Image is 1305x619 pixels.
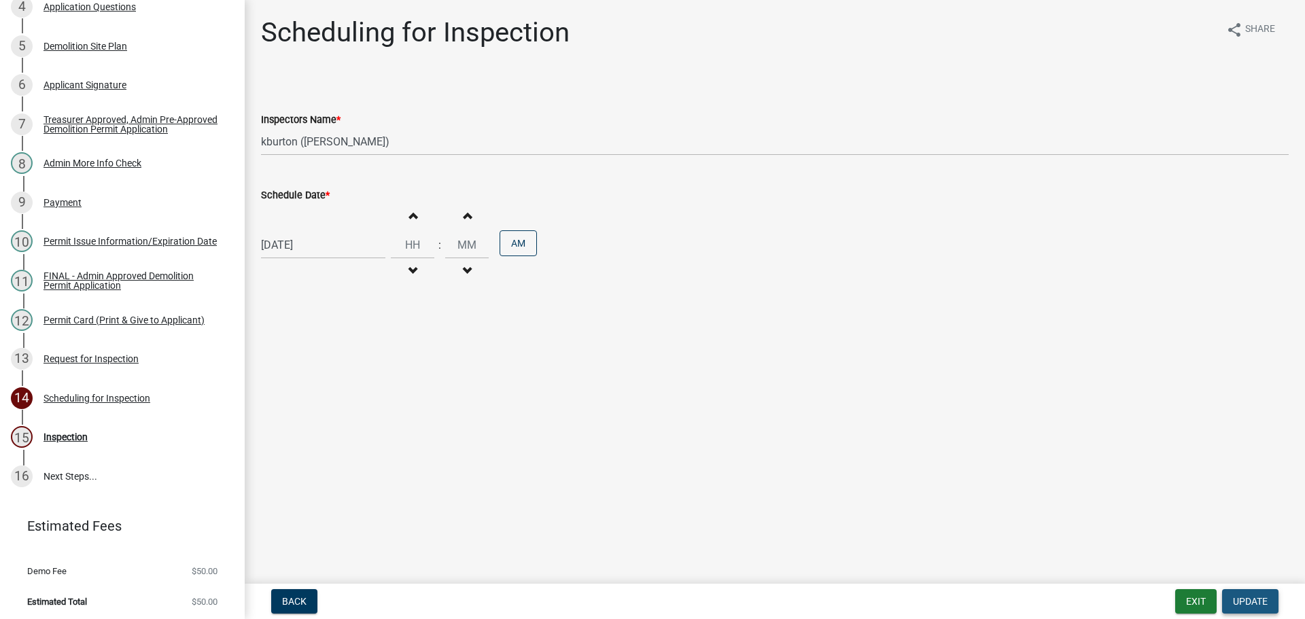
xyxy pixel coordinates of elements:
[261,16,570,49] h1: Scheduling for Inspection
[11,74,33,96] div: 6
[43,236,217,246] div: Permit Issue Information/Expiration Date
[11,348,33,370] div: 13
[1245,22,1275,38] span: Share
[43,198,82,207] div: Payment
[43,432,88,442] div: Inspection
[11,387,33,409] div: 14
[261,231,385,259] input: mm/dd/yyyy
[282,596,307,607] span: Back
[43,315,205,325] div: Permit Card (Print & Give to Applicant)
[1215,16,1286,43] button: shareShare
[271,589,317,614] button: Back
[43,158,141,168] div: Admin More Info Check
[391,231,434,259] input: Hours
[43,41,127,51] div: Demolition Site Plan
[434,237,445,253] div: :
[11,192,33,213] div: 9
[43,354,139,364] div: Request for Inspection
[11,230,33,252] div: 10
[43,80,126,90] div: Applicant Signature
[43,2,136,12] div: Application Questions
[27,597,87,606] span: Estimated Total
[11,512,223,540] a: Estimated Fees
[261,191,330,200] label: Schedule Date
[11,113,33,135] div: 7
[11,270,33,291] div: 11
[1175,589,1217,614] button: Exit
[1226,22,1242,38] i: share
[445,231,489,259] input: Minutes
[43,115,223,134] div: Treasurer Approved, Admin Pre-Approved Demolition Permit Application
[192,597,217,606] span: $50.00
[11,465,33,487] div: 16
[27,567,67,576] span: Demo Fee
[500,230,537,256] button: AM
[11,152,33,174] div: 8
[43,393,150,403] div: Scheduling for Inspection
[11,309,33,331] div: 12
[43,271,223,290] div: FINAL - Admin Approved Demolition Permit Application
[192,567,217,576] span: $50.00
[11,35,33,57] div: 5
[1222,589,1278,614] button: Update
[11,426,33,448] div: 15
[261,116,341,125] label: Inspectors Name
[1233,596,1268,607] span: Update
